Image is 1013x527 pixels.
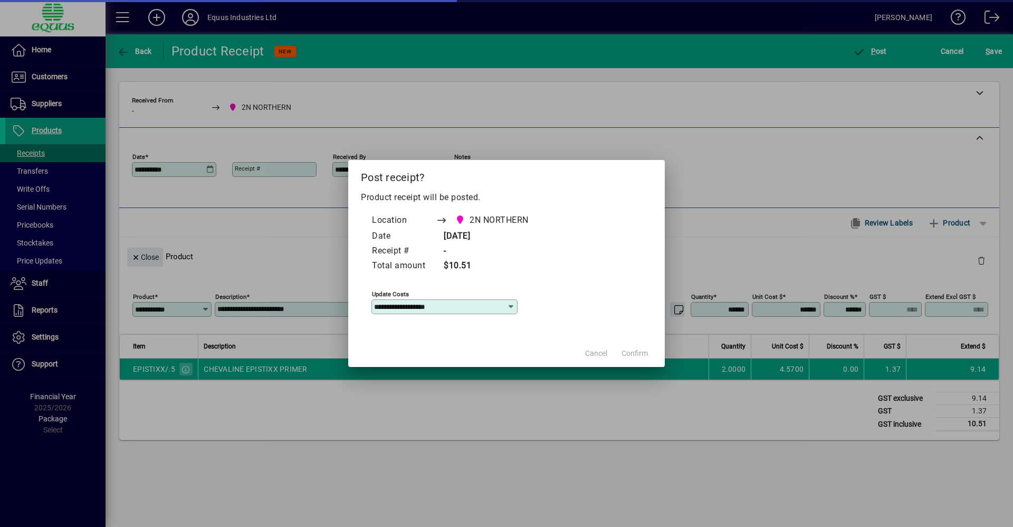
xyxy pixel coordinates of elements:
[452,213,533,228] span: 2N NORTHERN
[436,244,549,259] td: -
[361,191,652,204] p: Product receipt will be posted.
[372,290,409,298] mat-label: Update costs
[436,229,549,244] td: [DATE]
[371,259,436,274] td: Total amount
[371,212,436,229] td: Location
[371,229,436,244] td: Date
[371,244,436,259] td: Receipt #
[470,214,529,227] span: 2N NORTHERN
[348,160,665,191] h2: Post receipt?
[436,259,549,274] td: $10.51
